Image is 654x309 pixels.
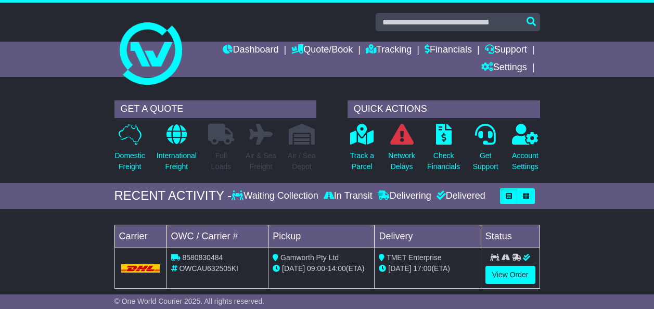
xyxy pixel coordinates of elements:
a: Dashboard [223,42,278,59]
div: - (ETA) [273,263,370,274]
div: Delivering [375,190,434,202]
a: Support [485,42,527,59]
p: Domestic Freight [115,150,145,172]
span: TMET Enterprise [387,253,442,262]
a: InternationalFreight [156,123,197,178]
a: DomesticFreight [114,123,146,178]
span: 8580830484 [182,253,223,262]
div: (ETA) [379,263,476,274]
a: Tracking [366,42,412,59]
td: Pickup [268,225,375,248]
a: AccountSettings [511,123,539,178]
td: OWC / Carrier # [166,225,268,248]
p: Get Support [473,150,498,172]
img: DHL.png [121,264,160,273]
p: Air / Sea Depot [288,150,316,172]
p: Air & Sea Freight [246,150,276,172]
td: Delivery [375,225,481,248]
p: Full Loads [208,150,234,172]
p: International Freight [157,150,197,172]
p: Account Settings [512,150,538,172]
p: Network Delays [388,150,415,172]
span: OWCAU632505KI [179,264,238,273]
span: Gamworth Pty Ltd [280,253,339,262]
div: RECENT ACTIVITY - [114,188,232,203]
td: Status [481,225,540,248]
span: [DATE] [388,264,411,273]
a: Quote/Book [291,42,353,59]
td: Carrier [114,225,166,248]
span: © One World Courier 2025. All rights reserved. [114,297,265,305]
a: Track aParcel [350,123,375,178]
span: 09:00 [307,264,325,273]
div: GET A QUOTE [114,100,316,118]
div: QUICK ACTIONS [348,100,540,118]
div: Delivered [434,190,485,202]
span: [DATE] [282,264,305,273]
a: Settings [481,59,527,77]
span: 17:00 [413,264,431,273]
p: Track a Parcel [350,150,374,172]
div: In Transit [321,190,375,202]
a: CheckFinancials [427,123,460,178]
div: Waiting Collection [232,190,320,202]
a: View Order [485,266,535,284]
p: Check Financials [427,150,460,172]
a: Financials [425,42,472,59]
a: NetworkDelays [388,123,415,178]
span: 14:00 [328,264,346,273]
a: GetSupport [472,123,499,178]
